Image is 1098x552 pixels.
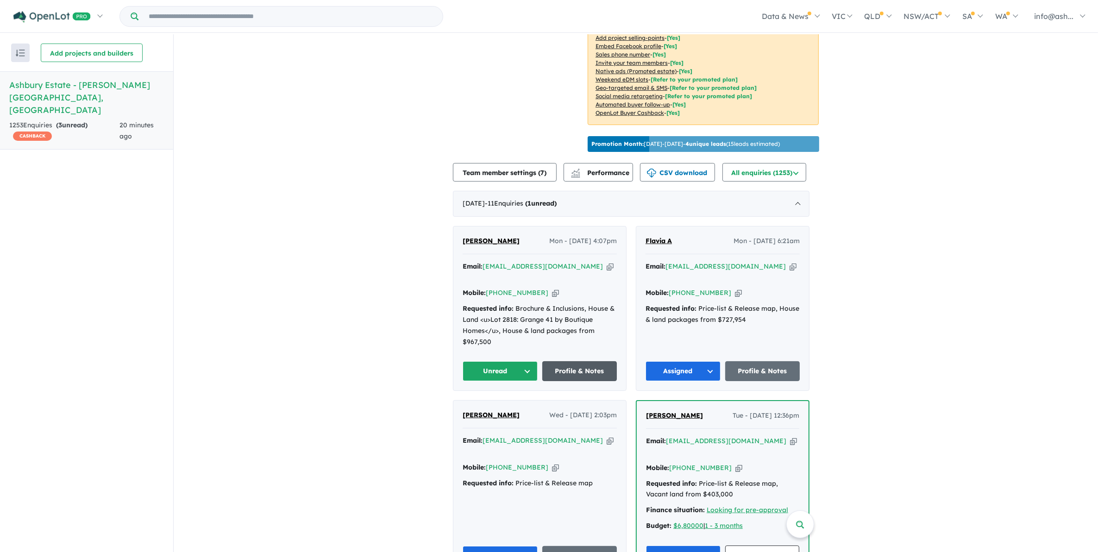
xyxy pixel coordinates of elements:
[646,289,669,297] strong: Mobile:
[486,463,548,471] a: [PHONE_NUMBER]
[669,289,731,297] a: [PHONE_NUMBER]
[725,361,800,381] a: Profile & Notes
[665,262,786,270] a: [EMAIL_ADDRESS][DOMAIN_NAME]
[564,163,633,182] button: Performance
[453,163,557,182] button: Team member settings (7)
[653,51,666,58] span: [ Yes ]
[646,437,666,445] strong: Email:
[646,304,696,313] strong: Requested info:
[670,84,757,91] span: [Refer to your promoted plan]
[591,140,644,147] b: Promotion Month:
[9,79,164,116] h5: Ashbury Estate - [PERSON_NAME][GEOGRAPHIC_DATA] , [GEOGRAPHIC_DATA]
[707,506,788,514] a: Looking for pre-approval
[463,479,514,487] strong: Requested info:
[646,361,721,381] button: Assigned
[525,199,557,207] strong: ( unread)
[485,199,557,207] span: - 11 Enquir ies
[463,463,486,471] strong: Mobile:
[647,169,656,178] img: download icon
[607,262,614,271] button: Copy
[596,68,677,75] u: Native ads (Promoted estate)
[542,361,617,381] a: Profile & Notes
[13,132,52,141] span: CASHBACK
[666,437,786,445] a: [EMAIL_ADDRESS][DOMAIN_NAME]
[58,121,62,129] span: 3
[463,410,520,421] a: [PERSON_NAME]
[13,11,91,23] img: Openlot PRO Logo White
[685,140,726,147] b: 4 unique leads
[733,410,799,421] span: Tue - [DATE] 12:36pm
[607,436,614,445] button: Copy
[646,464,669,472] strong: Mobile:
[722,163,806,182] button: All enquiries (1253)
[572,169,629,177] span: Performance
[646,479,697,488] strong: Requested info:
[56,121,88,129] strong: ( unread)
[552,463,559,472] button: Copy
[646,262,665,270] strong: Email:
[646,478,799,501] div: Price-list & Release map, Vacant land from $403,000
[679,68,692,75] span: [Yes]
[16,50,25,56] img: sort.svg
[41,44,143,62] button: Add projects and builders
[646,506,705,514] strong: Finance situation:
[790,262,797,271] button: Copy
[527,199,531,207] span: 1
[646,410,703,421] a: [PERSON_NAME]
[119,121,154,140] span: 20 minutes ago
[463,289,486,297] strong: Mobile:
[140,6,441,26] input: Try estate name, suburb, builder or developer
[463,262,483,270] strong: Email:
[552,288,559,298] button: Copy
[486,289,548,297] a: [PHONE_NUMBER]
[541,169,545,177] span: 7
[646,411,703,420] span: [PERSON_NAME]
[669,464,732,472] a: [PHONE_NUMBER]
[651,76,738,83] span: [Refer to your promoted plan]
[790,436,797,446] button: Copy
[453,191,809,217] div: [DATE]
[735,463,742,473] button: Copy
[646,303,800,326] div: Price-list & Release map, House & land packages from $727,954
[735,288,742,298] button: Copy
[463,361,538,381] button: Unread
[646,521,799,532] div: |
[463,411,520,419] span: [PERSON_NAME]
[9,120,119,142] div: 1253 Enquir ies
[665,93,752,100] span: [Refer to your promoted plan]
[463,303,617,347] div: Brochure & Inclusions, House & Land <u>Lot 2818: Grange 41 by Boutique Homes</u>, House & land pa...
[571,169,580,174] img: line-chart.svg
[672,101,686,108] span: [Yes]
[596,109,664,116] u: OpenLot Buyer Cashback
[463,236,520,247] a: [PERSON_NAME]
[463,237,520,245] span: [PERSON_NAME]
[596,84,667,91] u: Geo-targeted email & SMS
[549,410,617,421] span: Wed - [DATE] 2:03pm
[646,237,672,245] span: Flavia A
[640,163,715,182] button: CSV download
[646,521,671,530] strong: Budget:
[596,43,661,50] u: Embed Facebook profile
[483,262,603,270] a: [EMAIL_ADDRESS][DOMAIN_NAME]
[463,478,617,489] div: Price-list & Release map
[463,436,483,445] strong: Email:
[1034,12,1073,21] span: info@ash...
[596,34,665,41] u: Add project selling-points
[571,172,580,178] img: bar-chart.svg
[596,76,648,83] u: Weekend eDM slots
[591,140,780,148] p: [DATE] - [DATE] - ( 15 leads estimated)
[673,521,703,530] a: $6,80000
[646,236,672,247] a: Flavia A
[596,51,650,58] u: Sales phone number
[667,34,680,41] span: [ Yes ]
[670,59,684,66] span: [ Yes ]
[483,436,603,445] a: [EMAIL_ADDRESS][DOMAIN_NAME]
[666,109,680,116] span: [Yes]
[596,93,663,100] u: Social media retargeting
[596,59,668,66] u: Invite your team members
[705,521,743,530] a: 1 - 3 months
[549,236,617,247] span: Mon - [DATE] 4:07pm
[463,304,514,313] strong: Requested info:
